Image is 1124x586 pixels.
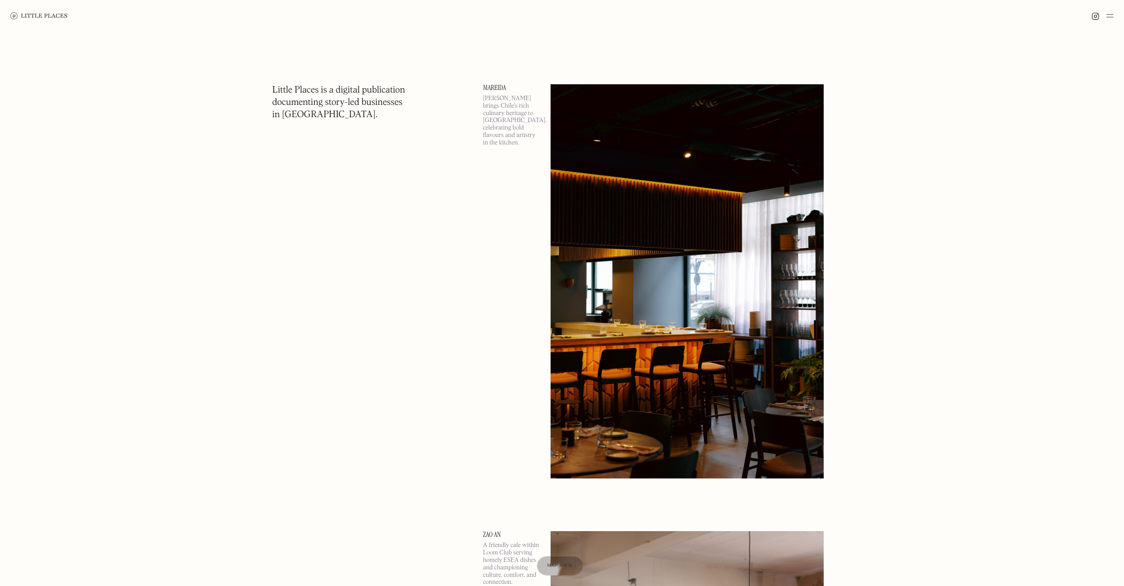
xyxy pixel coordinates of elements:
[483,95,540,147] p: [PERSON_NAME] brings Chile’s rich culinary heritage to [GEOGRAPHIC_DATA], celebrating bold flavou...
[551,84,824,478] img: Mareida
[483,542,540,586] p: A friendly cafe within Loom Club serving homely ESEA dishes and championing culture, comfort, and...
[483,531,540,538] a: Zao An
[548,563,573,568] span: Map view
[537,556,584,575] a: Map view
[483,84,540,91] a: Mareida
[272,84,405,121] h1: Little Places is a digital publication documenting story-led businesses in [GEOGRAPHIC_DATA].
